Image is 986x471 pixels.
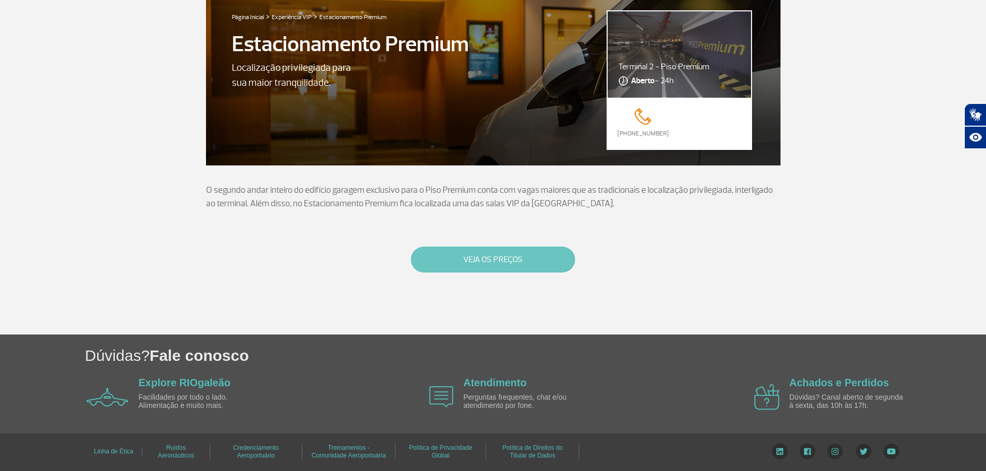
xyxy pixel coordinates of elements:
[503,440,563,463] a: Política de Direitos do Titular de Dados
[411,247,575,272] button: VEJA OS PREÇOS
[139,393,258,409] p: Facilidades por todo o lado. Alimentação e muito mais.
[429,386,453,407] img: airplane icon
[964,103,986,149] div: Plugin de acessibilidade da Hand Talk.
[619,60,740,73] p: Terminal 2 - Piso Premium
[964,103,986,126] button: Abrir tradutor de língua de sinais.
[772,444,788,459] img: LinkedIn
[856,444,872,459] img: Twitter
[884,444,899,459] img: YouTube
[789,377,889,388] a: Achados e Perdidos
[312,440,386,463] a: Treinamentos - Comunidade Aeroportuária
[314,10,317,22] a: >
[232,13,264,21] a: Página Inicial
[631,75,655,86] strong: Aberto
[631,74,673,87] span: - 24h
[233,440,278,463] a: Credenciamento Aeroportuário
[272,13,312,21] a: Experiência VIP
[319,13,387,21] a: Estacionamento Premium
[608,129,679,139] a: [PHONE_NUMBER]
[150,347,249,364] span: Fale conosco
[94,444,133,459] a: Linha de Ética
[463,377,526,388] a: Atendimento
[409,440,472,463] a: Política de Privacidade Global
[754,384,779,410] img: airplane icon
[139,377,231,388] a: Explore RIOgaleão
[85,345,986,366] h1: Dúvidas?
[86,388,128,406] img: airplane icon
[827,444,843,459] img: Instagram
[266,10,270,22] a: >
[158,440,194,463] a: Ruídos Aeronáuticos
[463,393,582,409] p: Perguntas frequentes, chat e/ou atendimento por fone.
[789,393,908,409] p: Dúvidas? Canal aberto de segunda à sexta, das 10h às 17h.
[232,28,469,60] p: Estacionamento Premium
[800,444,815,459] img: Facebook
[964,126,986,149] button: Abrir recursos assistivos.
[206,184,781,210] p: O segundo andar inteiro do edifício garagem exclusivo para o Piso Premium conta com vagas maiores...
[232,60,363,90] p: Localização privilegiada para sua maior tranquilidade.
